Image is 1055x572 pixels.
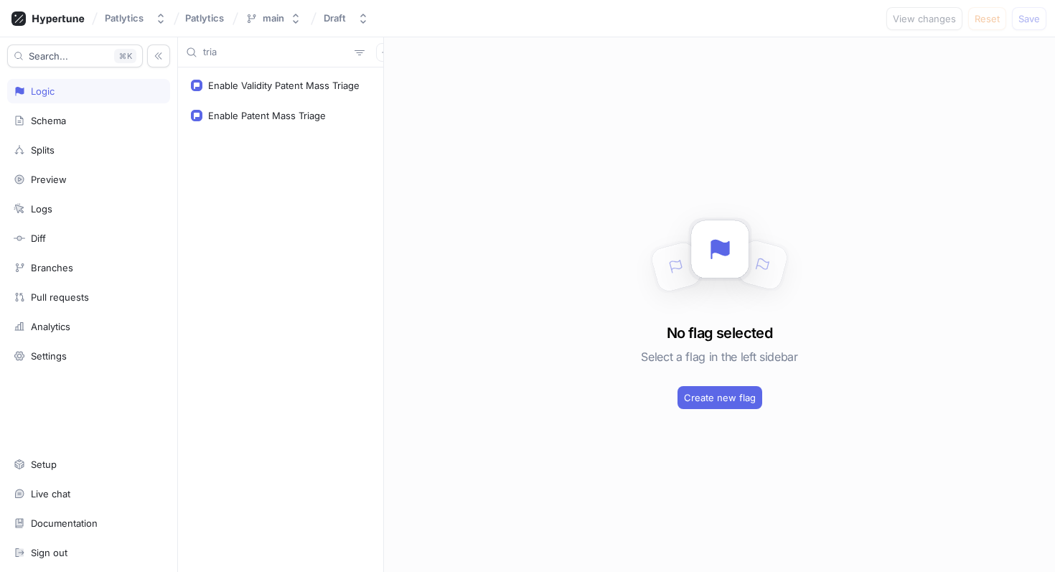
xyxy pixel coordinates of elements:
[7,511,170,535] a: Documentation
[31,233,46,244] div: Diff
[968,7,1006,30] button: Reset
[31,174,67,185] div: Preview
[208,110,326,121] div: Enable Patent Mass Triage
[31,517,98,529] div: Documentation
[31,291,89,303] div: Pull requests
[31,85,55,97] div: Logic
[31,321,70,332] div: Analytics
[31,262,73,273] div: Branches
[263,12,284,24] div: main
[99,6,172,30] button: Patlytics
[324,12,346,24] div: Draft
[208,80,360,91] div: Enable Validity Patent Mass Triage
[31,459,57,470] div: Setup
[975,14,1000,23] span: Reset
[318,6,375,30] button: Draft
[240,6,307,30] button: main
[31,547,67,558] div: Sign out
[1018,14,1040,23] span: Save
[185,13,224,23] span: Patlytics
[29,52,68,60] span: Search...
[31,144,55,156] div: Splits
[114,49,136,63] div: K
[1012,7,1046,30] button: Save
[31,350,67,362] div: Settings
[667,322,772,344] h3: No flag selected
[893,14,956,23] span: View changes
[31,203,52,215] div: Logs
[31,115,66,126] div: Schema
[677,386,762,409] button: Create new flag
[886,7,962,30] button: View changes
[203,45,349,60] input: Search...
[31,488,70,500] div: Live chat
[105,12,144,24] div: Patlytics
[684,393,756,402] span: Create new flag
[7,44,143,67] button: Search...K
[641,344,797,370] h5: Select a flag in the left sidebar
